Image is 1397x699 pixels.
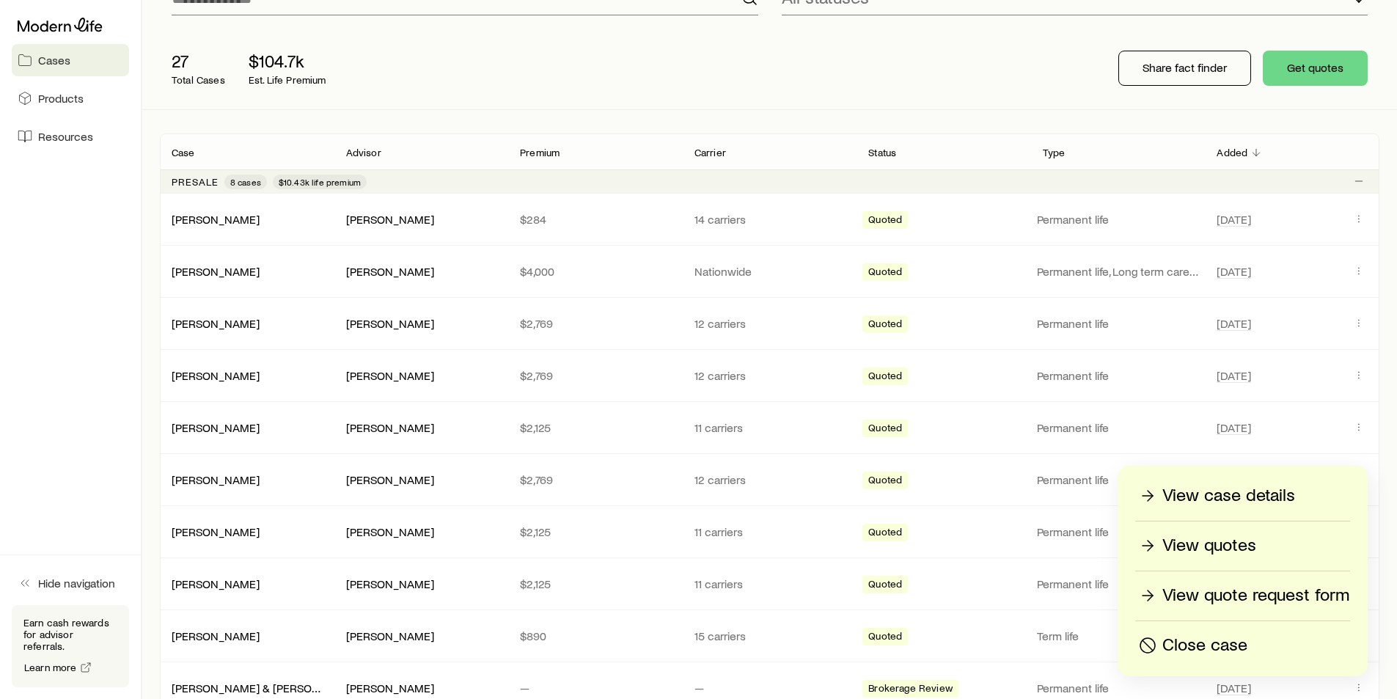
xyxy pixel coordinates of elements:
button: Share fact finder [1118,51,1251,86]
p: 11 carriers [694,524,846,539]
div: [PERSON_NAME] [346,368,434,384]
button: Get quotes [1263,51,1368,86]
div: Earn cash rewards for advisor referrals.Learn more [12,605,129,687]
p: $2,769 [520,368,671,383]
p: $284 [520,212,671,227]
div: [PERSON_NAME] [172,472,260,488]
span: Cases [38,53,70,67]
span: Quoted [868,213,902,229]
p: $2,125 [520,420,671,435]
p: Est. Life Premium [249,74,326,86]
p: Type [1043,147,1066,158]
p: View case details [1162,484,1295,508]
a: [PERSON_NAME] [172,264,260,278]
button: Close case [1135,633,1350,659]
p: Permanent life [1037,212,1200,227]
span: [DATE] [1217,212,1251,227]
div: [PERSON_NAME] [172,524,260,540]
p: Permanent life [1037,472,1200,487]
span: Quoted [868,266,902,281]
p: — [694,681,846,695]
span: Brokerage Review [868,682,953,698]
a: [PERSON_NAME] [172,316,260,330]
p: Permanent life [1037,368,1200,383]
div: [PERSON_NAME] [172,368,260,384]
p: Advisor [346,147,381,158]
p: $2,769 [520,472,671,487]
p: 12 carriers [694,316,846,331]
span: [DATE] [1217,420,1251,435]
div: [PERSON_NAME] [172,316,260,332]
span: Quoted [868,630,902,645]
p: Status [868,147,896,158]
span: [DATE] [1217,368,1251,383]
p: Permanent life [1037,524,1200,539]
a: View case details [1135,483,1350,509]
span: Resources [38,129,93,144]
p: Earn cash rewards for advisor referrals. [23,617,117,652]
a: View quotes [1135,533,1350,559]
a: [PERSON_NAME] & [PERSON_NAME] +1 [172,681,374,695]
a: [PERSON_NAME] [172,577,260,590]
a: [PERSON_NAME] [172,472,260,486]
div: [PERSON_NAME] [346,577,434,592]
button: Hide navigation [12,567,129,599]
div: [PERSON_NAME] [346,472,434,488]
a: [PERSON_NAME] [172,368,260,382]
p: Permanent life [1037,577,1200,591]
p: Close case [1162,634,1247,657]
p: 15 carriers [694,629,846,643]
p: $104.7k [249,51,326,71]
div: [PERSON_NAME] [346,681,434,696]
p: Term life [1037,629,1200,643]
p: Carrier [694,147,726,158]
div: [PERSON_NAME] & [PERSON_NAME] +1 [172,681,323,696]
p: Presale [172,176,219,188]
span: Quoted [868,474,902,489]
span: Quoted [868,578,902,593]
span: Hide navigation [38,576,115,590]
span: Learn more [24,662,77,673]
p: $4,000 [520,264,671,279]
a: [PERSON_NAME] [172,524,260,538]
div: [PERSON_NAME] [346,420,434,436]
p: $2,769 [520,316,671,331]
div: [PERSON_NAME] [172,212,260,227]
a: [PERSON_NAME] [172,629,260,643]
p: $2,125 [520,524,671,539]
a: [PERSON_NAME] [172,420,260,434]
p: $890 [520,629,671,643]
p: Case [172,147,195,158]
p: Premium [520,147,560,158]
p: Total Cases [172,74,225,86]
p: Nationwide [694,264,846,279]
p: View quotes [1162,534,1256,557]
div: [PERSON_NAME] [346,264,434,279]
p: 11 carriers [694,420,846,435]
span: Quoted [868,318,902,333]
a: Cases [12,44,129,76]
div: [PERSON_NAME] [346,524,434,540]
p: 12 carriers [694,368,846,383]
p: Permanent life [1037,316,1200,331]
p: 27 [172,51,225,71]
span: 8 cases [230,176,261,188]
span: [DATE] [1217,681,1251,695]
span: Quoted [868,526,902,541]
div: [PERSON_NAME] [172,577,260,592]
a: View quote request form [1135,583,1350,609]
p: Permanent life [1037,681,1200,695]
div: [PERSON_NAME] [346,316,434,332]
a: [PERSON_NAME] [172,212,260,226]
p: $2,125 [520,577,671,591]
p: Added [1217,147,1247,158]
a: Products [12,82,129,114]
div: [PERSON_NAME] [346,212,434,227]
p: 12 carriers [694,472,846,487]
span: Quoted [868,370,902,385]
p: Share fact finder [1143,60,1227,75]
p: — [520,681,671,695]
div: [PERSON_NAME] [172,629,260,644]
span: Products [38,91,84,106]
span: $10.43k life premium [279,176,361,188]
